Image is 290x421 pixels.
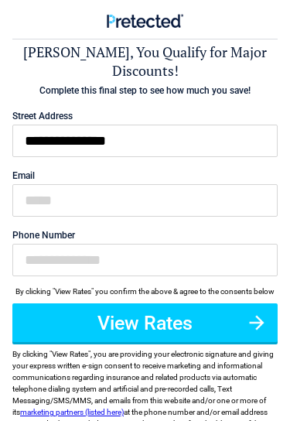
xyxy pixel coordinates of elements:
a: marketing partners (listed here) [20,408,124,416]
h2: , You Qualify for Major Discounts! [12,43,278,80]
h4: Complete this final step to see how much you save! [12,84,278,98]
button: View Rates [12,303,278,342]
img: Main Logo [107,14,183,28]
div: By clicking "View Rates" you confirm the above & agree to the consents below [12,286,278,297]
label: Street Address [12,111,278,121]
span: [PERSON_NAME] [23,43,130,61]
label: Email [12,171,278,180]
span: View Rates [52,350,88,358]
label: Phone Number [12,231,278,240]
